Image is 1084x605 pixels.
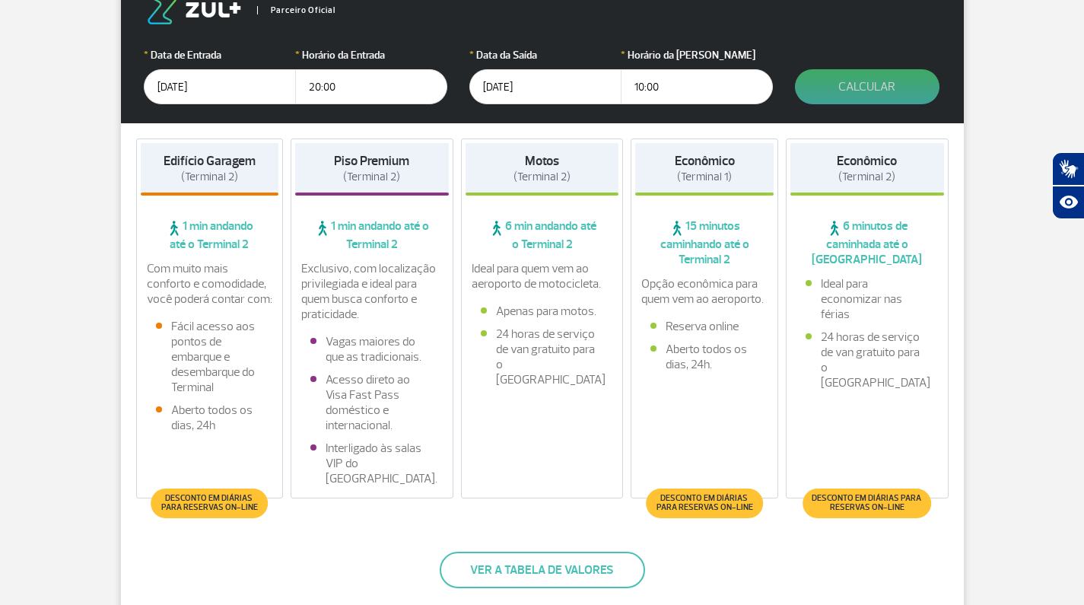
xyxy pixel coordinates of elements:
[295,218,449,252] span: 1 min andando até o Terminal 2
[806,276,929,322] li: Ideal para economizar nas férias
[310,372,434,433] li: Acesso direto ao Visa Fast Pass doméstico e internacional.
[621,69,773,104] input: hh:mm
[795,69,939,104] button: Calcular
[147,261,273,307] p: Com muito mais conforto e comodidade, você poderá contar com:
[301,261,443,322] p: Exclusivo, com localização privilegiada e ideal para quem busca conforto e praticidade.
[525,153,559,169] strong: Motos
[838,170,895,184] span: (Terminal 2)
[472,261,613,291] p: Ideal para quem vem ao aeroporto de motocicleta.
[469,69,621,104] input: dd/mm/aaaa
[156,319,264,395] li: Fácil acesso aos pontos de embarque e desembarque do Terminal
[440,552,645,588] button: Ver a tabela de valores
[481,326,604,387] li: 24 horas de serviço de van gratuito para o [GEOGRAPHIC_DATA]
[144,47,296,63] label: Data de Entrada
[650,342,758,372] li: Aberto todos os dias, 24h.
[810,494,923,512] span: Desconto em diárias para reservas on-line
[806,330,929,390] li: 24 horas de serviço de van gratuito para o [GEOGRAPHIC_DATA]
[156,403,264,433] li: Aberto todos os dias, 24h
[295,47,447,63] label: Horário da Entrada
[159,494,260,512] span: Desconto em diárias para reservas on-line
[677,170,732,184] span: (Terminal 1)
[635,218,774,267] span: 15 minutos caminhando até o Terminal 2
[837,153,897,169] strong: Econômico
[310,441,434,486] li: Interligado às salas VIP do [GEOGRAPHIC_DATA].
[466,218,619,252] span: 6 min andando até o Terminal 2
[144,69,296,104] input: dd/mm/aaaa
[469,47,621,63] label: Data da Saída
[334,153,409,169] strong: Piso Premium
[141,218,279,252] span: 1 min andando até o Terminal 2
[790,218,944,267] span: 6 minutos de caminhada até o [GEOGRAPHIC_DATA]
[257,6,335,14] span: Parceiro Oficial
[1052,186,1084,219] button: Abrir recursos assistivos.
[641,276,768,307] p: Opção econômica para quem vem ao aeroporto.
[481,304,604,319] li: Apenas para motos.
[310,334,434,365] li: Vagas maiores do que as tradicionais.
[164,153,256,169] strong: Edifício Garagem
[621,47,773,63] label: Horário da [PERSON_NAME]
[653,494,755,512] span: Desconto em diárias para reservas on-line
[675,153,735,169] strong: Econômico
[650,319,758,334] li: Reserva online
[1052,152,1084,186] button: Abrir tradutor de língua de sinais.
[181,170,238,184] span: (Terminal 2)
[1052,152,1084,219] div: Plugin de acessibilidade da Hand Talk.
[295,69,447,104] input: hh:mm
[513,170,571,184] span: (Terminal 2)
[343,170,400,184] span: (Terminal 2)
